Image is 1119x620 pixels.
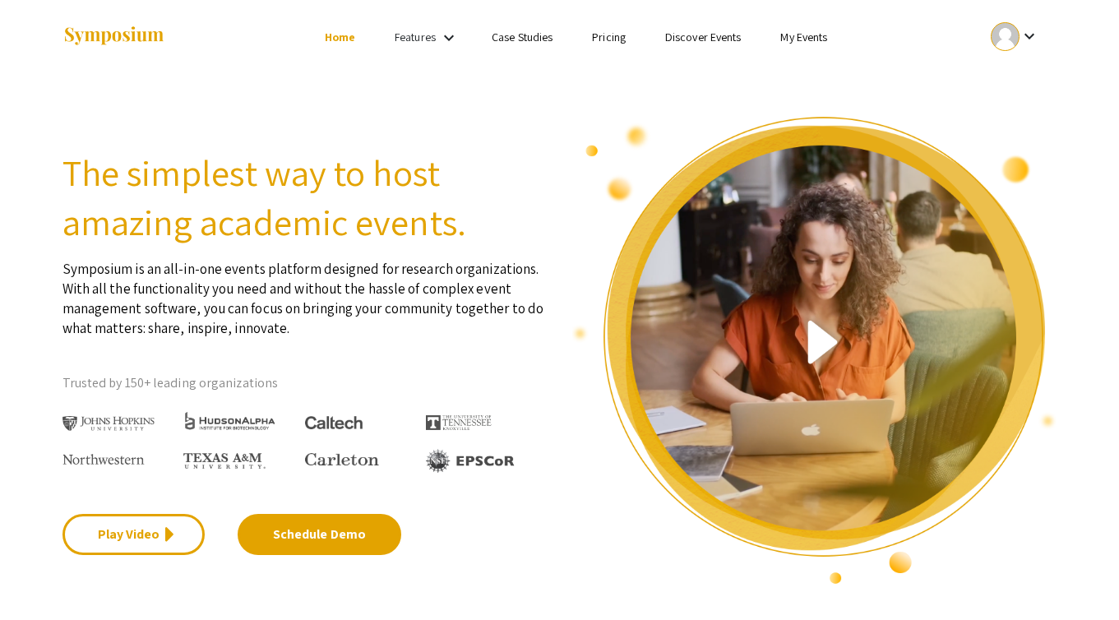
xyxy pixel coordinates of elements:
img: Johns Hopkins University [62,416,155,432]
mat-icon: Expand Features list [439,28,459,48]
a: Features [395,30,436,44]
a: Schedule Demo [238,514,401,555]
img: HudsonAlpha [183,411,276,430]
mat-icon: Expand account dropdown [1020,26,1039,46]
a: Play Video [62,514,205,555]
a: My Events [780,30,827,44]
img: video overview of Symposium [572,115,1057,585]
a: Case Studies [492,30,553,44]
p: Trusted by 150+ leading organizations [62,371,548,396]
button: Expand account dropdown [973,18,1057,55]
img: Caltech [305,416,363,430]
img: Carleton [305,453,379,466]
img: EPSCOR [426,449,516,473]
p: Symposium is an all-in-one events platform designed for research organizations. With all the func... [62,247,548,338]
a: Discover Events [665,30,742,44]
iframe: Chat [12,546,70,608]
img: Northwestern [62,454,145,464]
a: Home [325,30,355,44]
img: Texas A&M University [183,453,266,470]
img: Symposium by ForagerOne [62,25,165,48]
img: The University of Tennessee [426,415,492,430]
h2: The simplest way to host amazing academic events. [62,148,548,247]
a: Pricing [592,30,626,44]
